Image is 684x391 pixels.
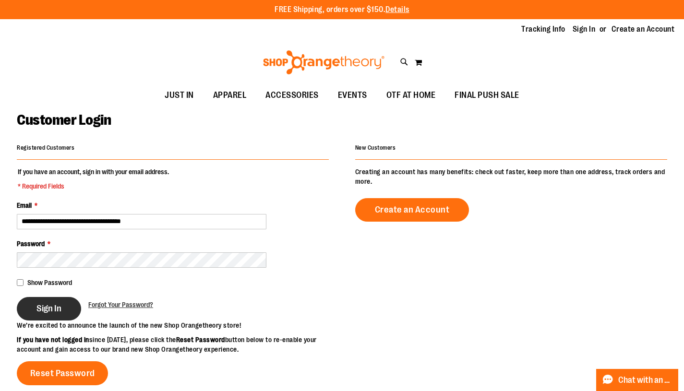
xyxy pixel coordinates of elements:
button: Chat with an Expert [596,369,679,391]
span: OTF AT HOME [386,84,436,106]
span: JUST IN [165,84,194,106]
span: APPAREL [213,84,247,106]
span: Customer Login [17,112,111,128]
a: APPAREL [204,84,256,107]
a: Forgot Your Password? [88,300,153,309]
span: ACCESSORIES [265,84,319,106]
span: Forgot Your Password? [88,301,153,308]
span: EVENTS [338,84,367,106]
span: Password [17,240,45,248]
a: Create an Account [355,198,469,222]
p: We’re excited to announce the launch of the new Shop Orangetheory store! [17,320,342,330]
button: Sign In [17,297,81,320]
span: Create an Account [375,204,450,215]
strong: Registered Customers [17,144,74,151]
a: OTF AT HOME [377,84,445,107]
img: Shop Orangetheory [262,50,386,74]
span: Show Password [27,279,72,286]
p: since [DATE], please click the button below to re-enable your account and gain access to our bran... [17,335,342,354]
a: JUST IN [155,84,204,107]
p: Creating an account has many benefits: check out faster, keep more than one address, track orders... [355,167,667,186]
a: Sign In [573,24,596,35]
strong: Reset Password [176,336,225,344]
legend: If you have an account, sign in with your email address. [17,167,170,191]
a: Reset Password [17,361,108,385]
span: Reset Password [30,368,95,379]
a: EVENTS [328,84,377,107]
span: Email [17,201,32,209]
a: ACCESSORIES [256,84,328,107]
a: Create an Account [612,24,675,35]
a: Tracking Info [521,24,565,35]
span: Sign In [36,303,61,314]
span: Chat with an Expert [618,376,672,385]
strong: If you have not logged in [17,336,89,344]
strong: New Customers [355,144,396,151]
span: * Required Fields [18,181,169,191]
p: FREE Shipping, orders over $150. [275,4,409,15]
a: Details [385,5,409,14]
a: FINAL PUSH SALE [445,84,529,107]
span: FINAL PUSH SALE [455,84,519,106]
